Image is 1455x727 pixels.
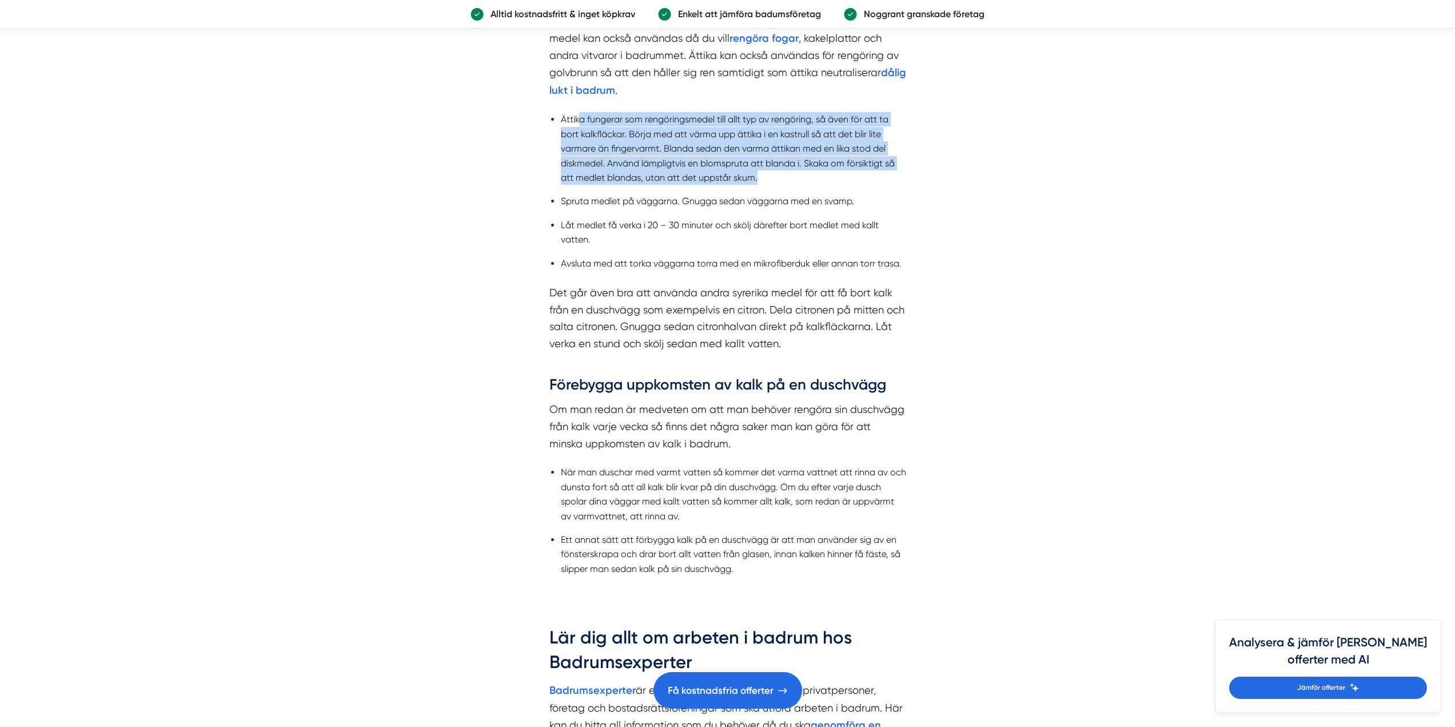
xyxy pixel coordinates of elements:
[561,465,906,523] li: När man duschar med varmt vatten så kommer det varma vattnet att rinna av och dunsta fort så att ...
[653,672,802,709] a: Få kostnadsfria offerter
[857,7,984,21] p: Noggrant granskade företag
[561,256,906,271] li: Avsluta med att torka väggarna torra med en mikrofiberduk eller annan torr trasa.
[561,112,906,185] li: Ättika fungerar som rengöringsmedel till allt typ av rengöring, så även för att ta bort kalkfläck...
[730,32,799,44] a: rengöra fogar
[549,625,906,682] h2: Lär dig allt om arbeten i badrum hos Badrumsexperter
[549,375,906,401] h3: Förebygga uppkomsten av kalk på en duschvägg
[549,684,636,696] a: Badrumsexperter
[549,401,906,452] p: Om man redan är medveten om att man behöver rengöra sin duschvägg från kalk varje vecka så finns ...
[1297,682,1345,693] span: Jämför offerter
[561,533,906,576] li: Ett annat sätt att förbygga kalk på en duschvägg är att man använder sig av en fönsterskrapa och ...
[561,194,906,208] li: Spruta medlet på väggarna. Gnugga sedan väggarna med en svamp.
[1229,677,1427,699] a: Jämför offerter
[1229,634,1427,677] h4: Analysera & jämför [PERSON_NAME] offerter med AI
[561,218,906,247] li: Låt medlet få verka i 20 – 30 minuter och skölj därefter bort medlet med kallt vatten.
[671,7,821,21] p: Enkelt att jämföra badumsföretag
[549,284,906,369] p: Det går även bra att använda andra syrerika medel för att få bort kalk från en duschvägg som exem...
[549,66,906,97] strong: dålig lukt i badrum
[668,683,774,698] span: Få kostnadsfria offerter
[484,7,635,21] p: Alltid kostnadsfritt & inget köpkrav
[730,32,799,45] strong: rengöra fogar
[549,66,906,96] a: dålig lukt i badrum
